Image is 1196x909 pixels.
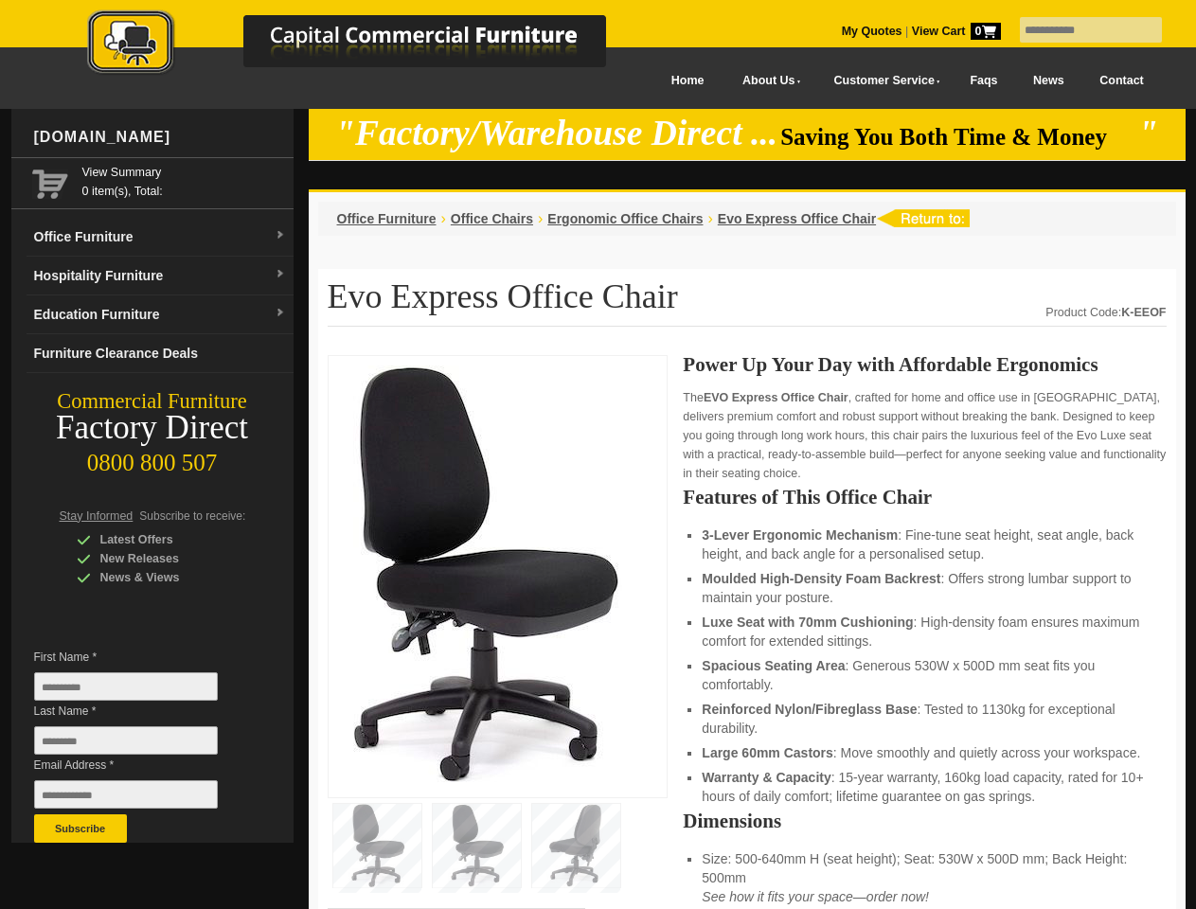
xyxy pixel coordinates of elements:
img: dropdown [275,269,286,280]
li: : Tested to 1130kg for exceptional durability. [702,700,1147,738]
input: First Name * [34,672,218,701]
li: › [707,209,712,228]
a: Customer Service [812,60,952,102]
strong: Large 60mm Castors [702,745,833,760]
a: View Cart0 [908,25,1000,38]
a: Office Furnituredropdown [27,218,294,257]
h2: Features of This Office Chair [683,488,1166,507]
a: Faqs [953,60,1016,102]
span: First Name * [34,648,246,667]
em: " [1138,114,1158,152]
a: Capital Commercial Furniture Logo [35,9,698,84]
div: [DOMAIN_NAME] [27,109,294,166]
img: return to [876,209,970,227]
span: Subscribe to receive: [139,509,245,523]
li: : High-density foam ensures maximum comfort for extended sittings. [702,613,1147,651]
button: Subscribe [34,814,127,843]
a: View Summary [82,163,286,182]
li: : 15-year warranty, 160kg load capacity, rated for 10+ hours of daily comfort; lifetime guarantee... [702,768,1147,806]
li: : Offers strong lumbar support to maintain your posture. [702,569,1147,607]
div: Product Code: [1045,303,1166,322]
strong: Warranty & Capacity [702,770,830,785]
strong: View Cart [912,25,1001,38]
a: Ergonomic Office Chairs [547,211,703,226]
img: dropdown [275,308,286,319]
strong: Luxe Seat with 70mm Cushioning [702,615,913,630]
strong: Moulded High-Density Foam Backrest [702,571,940,586]
a: Education Furnituredropdown [27,295,294,334]
em: "Factory/Warehouse Direct ... [335,114,777,152]
p: The , crafted for home and office use in [GEOGRAPHIC_DATA], delivers premium comfort and robust s... [683,388,1166,483]
div: 0800 800 507 [11,440,294,476]
div: News & Views [77,568,257,587]
li: : Generous 530W x 500D mm seat fits you comfortably. [702,656,1147,694]
span: 0 [971,23,1001,40]
li: : Move smoothly and quietly across your workspace. [702,743,1147,762]
a: Hospitality Furnituredropdown [27,257,294,295]
strong: Reinforced Nylon/Fibreglass Base [702,702,917,717]
li: › [441,209,446,228]
a: About Us [722,60,812,102]
strong: 3-Lever Ergonomic Mechanism [702,527,898,543]
a: Office Chairs [451,211,533,226]
a: News [1015,60,1081,102]
h1: Evo Express Office Chair [328,278,1167,327]
span: Last Name * [34,702,246,721]
a: Evo Express Office Chair [718,211,876,226]
h2: Power Up Your Day with Affordable Ergonomics [683,355,1166,374]
span: 0 item(s), Total: [82,163,286,198]
strong: Spacious Seating Area [702,658,845,673]
div: New Releases [77,549,257,568]
em: See how it fits your space—order now! [702,889,929,904]
img: Capital Commercial Furniture Logo [35,9,698,79]
a: My Quotes [842,25,902,38]
input: Email Address * [34,780,218,809]
div: Commercial Furniture [11,388,294,415]
span: Stay Informed [60,509,134,523]
div: Factory Direct [11,415,294,441]
div: Latest Offers [77,530,257,549]
a: Contact [1081,60,1161,102]
strong: K-EEOF [1121,306,1166,319]
img: Comfortable Evo Express Office Chair with 70mm high-density foam seat and large 60mm castors. [338,365,622,782]
li: : Fine-tune seat height, seat angle, back height, and back angle for a personalised setup. [702,526,1147,563]
img: dropdown [275,230,286,241]
a: Furniture Clearance Deals [27,334,294,373]
h2: Dimensions [683,811,1166,830]
a: Office Furniture [337,211,437,226]
li: Size: 500-640mm H (seat height); Seat: 530W x 500D mm; Back Height: 500mm [702,849,1147,906]
li: › [538,209,543,228]
span: Email Address * [34,756,246,775]
strong: EVO Express Office Chair [704,391,848,404]
input: Last Name * [34,726,218,755]
span: Saving You Both Time & Money [780,124,1135,150]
